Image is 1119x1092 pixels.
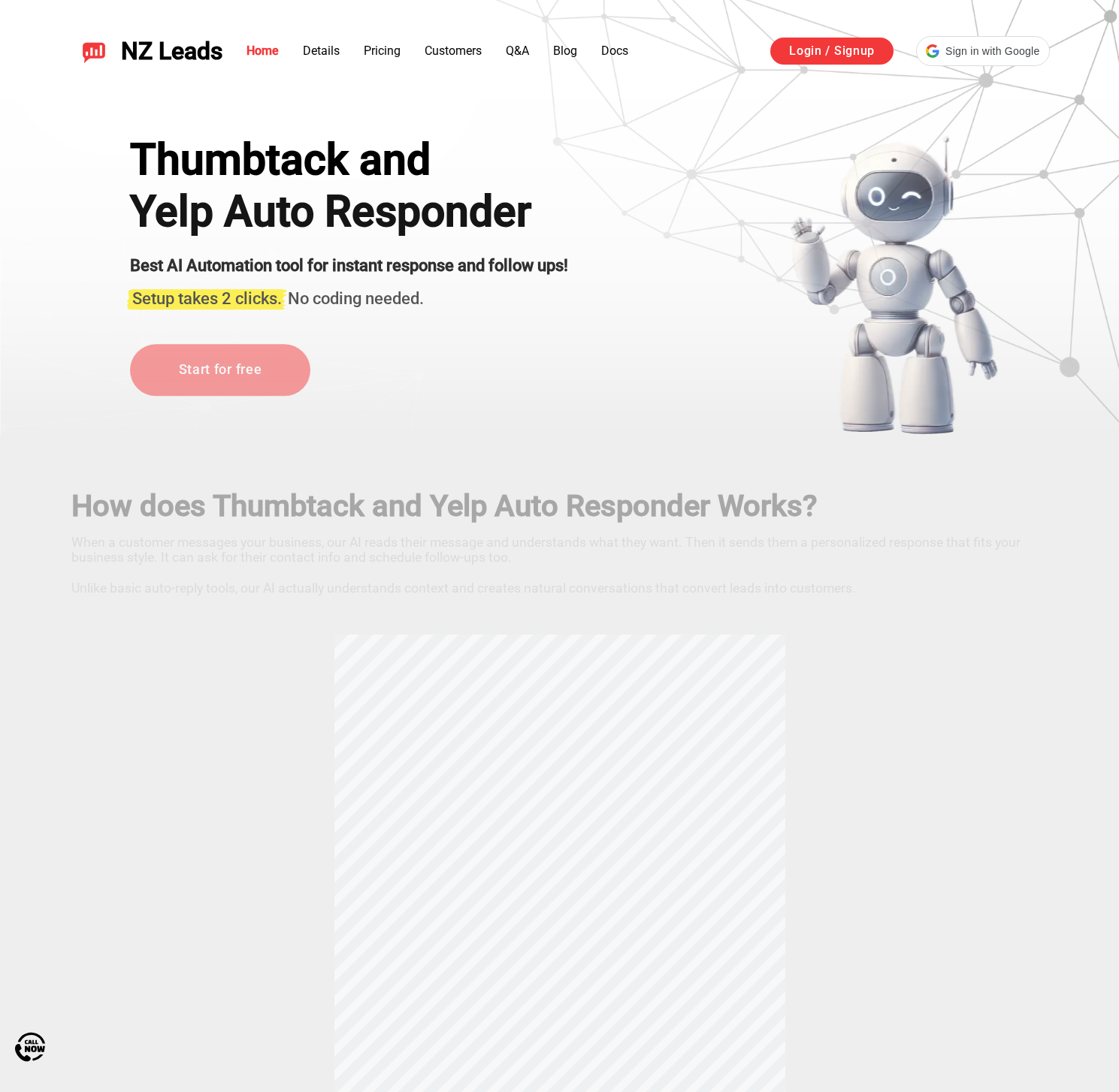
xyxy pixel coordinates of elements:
img: yelp bot [789,135,999,436]
p: When a customer messages your business, our AI reads their message and understands what they want... [71,529,1048,596]
img: Call Now [15,1032,45,1062]
div: Sign in with Google [916,36,1049,66]
a: Details [303,44,340,58]
span: Sign in with Google [945,44,1039,59]
div: Thumbtack and [130,135,568,185]
span: Setup takes 2 clicks. [132,289,282,308]
a: Q&A [506,44,529,58]
a: Start for free [130,344,310,396]
h2: How does Thumbtack and Yelp Auto Responder Works? [71,489,1048,523]
a: Login / Signup [770,38,894,65]
span: NZ Leads [121,38,222,65]
h1: Yelp Auto Responder [130,186,568,236]
a: Home [246,44,279,58]
a: Blog [553,44,577,58]
a: Customers [425,44,482,58]
h3: No coding needed. [130,280,568,310]
img: NZ Leads logo [82,39,106,63]
strong: Best AI Automation tool for instant response and follow ups! [130,256,568,275]
a: Docs [601,44,628,58]
a: Pricing [364,44,401,58]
